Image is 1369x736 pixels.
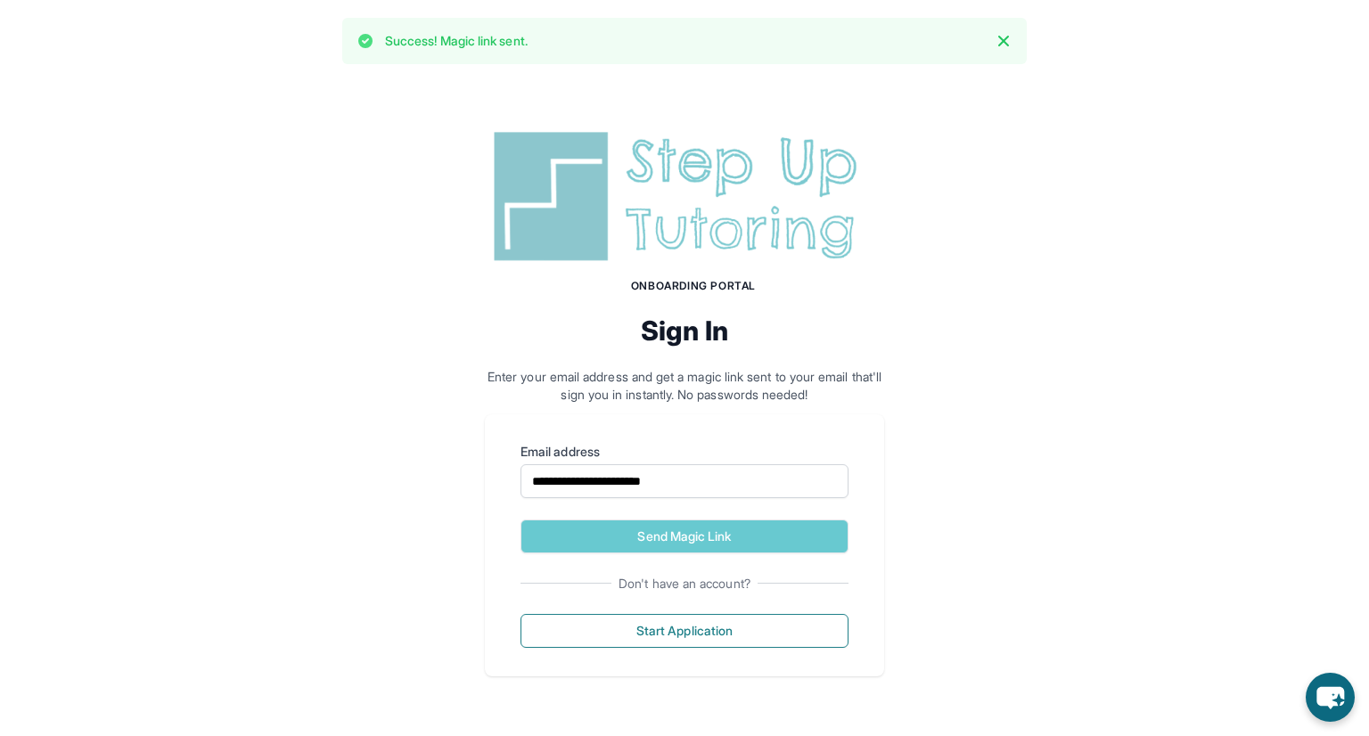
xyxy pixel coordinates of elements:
[521,443,848,461] label: Email address
[485,368,884,404] p: Enter your email address and get a magic link sent to your email that'll sign you in instantly. N...
[611,575,758,593] span: Don't have an account?
[521,519,848,553] button: Send Magic Link
[385,32,528,50] p: Success! Magic link sent.
[503,279,884,293] h1: Onboarding Portal
[521,614,848,648] button: Start Application
[1306,673,1355,722] button: chat-button
[485,125,884,268] img: Step Up Tutoring horizontal logo
[485,315,884,347] h2: Sign In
